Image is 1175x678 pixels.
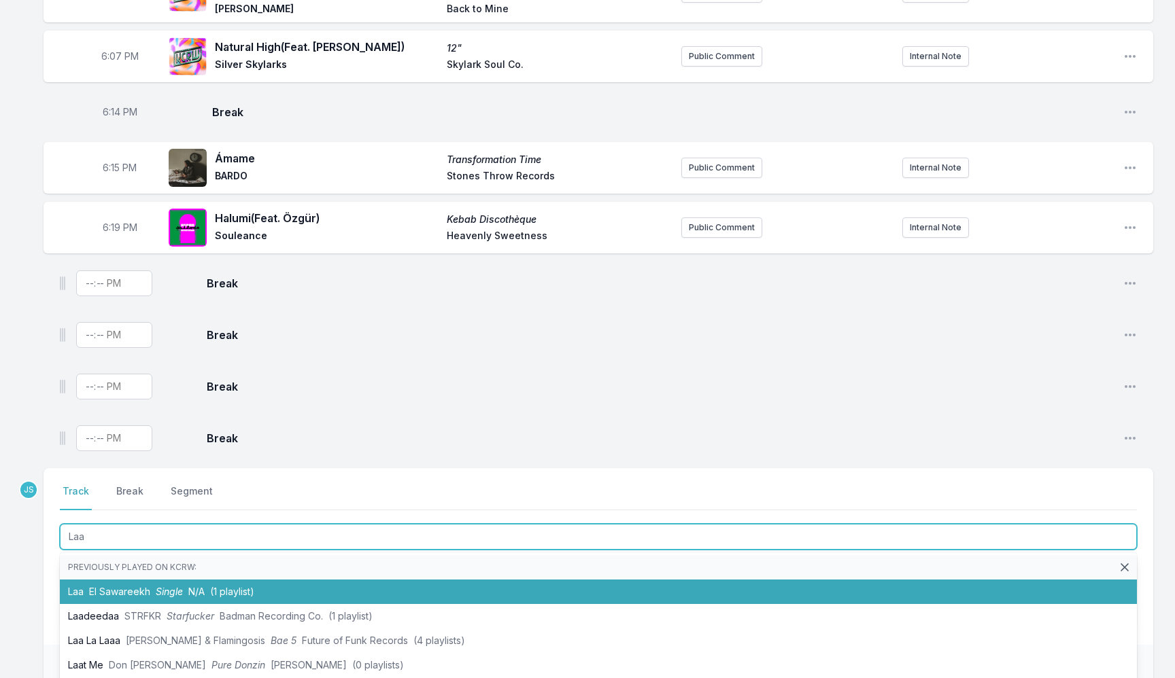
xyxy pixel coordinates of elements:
[902,158,969,178] button: Internal Note
[207,378,1112,395] span: Break
[681,217,762,238] button: Public Comment
[215,2,439,18] span: [PERSON_NAME]
[76,270,152,296] input: Timestamp
[902,217,969,238] button: Internal Note
[60,484,92,510] button: Track
[207,327,1112,343] span: Break
[169,149,207,187] img: Transformation Time
[1123,380,1137,393] button: Open playlist item options
[447,2,670,18] span: Back to Mine
[60,276,65,290] img: Drag Handle
[76,374,152,399] input: Timestamp
[681,46,762,67] button: Public Comment
[302,635,408,646] span: Future of Funk Records
[447,41,670,55] span: 12"
[328,610,373,622] span: (1 playlist)
[60,579,1137,604] li: Laa
[215,229,439,245] span: Souleance
[215,210,439,226] span: Halumi (Feat. Özgür)
[103,221,137,234] span: Timestamp
[60,628,1137,653] li: Laa La Laaa
[60,380,65,393] img: Drag Handle
[210,586,254,597] span: (1 playlist)
[902,46,969,67] button: Internal Note
[271,635,296,646] span: Bae 5
[215,150,439,166] span: Ámame
[207,275,1112,291] span: Break
[207,430,1112,446] span: Break
[169,37,207,75] img: 12"
[76,425,152,451] input: Timestamp
[447,169,670,185] span: Stones Throw Records
[212,104,1112,120] span: Break
[60,653,1137,677] li: Laat Me
[215,58,439,74] span: Silver Skylarks
[60,328,65,342] img: Drag Handle
[1123,221,1137,234] button: Open playlist item options
[215,39,439,55] span: Natural High (Feat. [PERSON_NAME])
[89,586,150,597] span: El Sawareekh
[215,169,439,185] span: BARDO
[124,610,161,622] span: STRFKR
[103,161,137,175] span: Timestamp
[169,209,207,247] img: Kebab Discothèque
[103,105,137,119] span: Timestamp
[681,158,762,178] button: Public Comment
[109,659,206,671] span: Don [PERSON_NAME]
[1123,50,1137,63] button: Open playlist item options
[156,586,183,597] span: Single
[447,213,670,226] span: Kebab Discothèque
[114,484,146,510] button: Break
[1123,105,1137,119] button: Open playlist item options
[271,659,347,671] span: [PERSON_NAME]
[188,586,205,597] span: N/A
[1123,161,1137,175] button: Open playlist item options
[447,153,670,166] span: Transformation Time
[101,50,139,63] span: Timestamp
[168,484,216,510] button: Segment
[447,229,670,245] span: Heavenly Sweetness
[1123,328,1137,342] button: Open playlist item options
[413,635,465,646] span: (4 playlists)
[126,635,265,646] span: [PERSON_NAME] & Flamingosis
[352,659,404,671] span: (0 playlists)
[211,659,265,671] span: Pure Donzin
[60,431,65,445] img: Drag Handle
[447,58,670,74] span: Skylark Soul Co.
[1123,276,1137,290] button: Open playlist item options
[220,610,323,622] span: Badman Recording Co.
[19,480,38,499] p: Jeremy Sole
[60,555,1137,579] li: Previously played on KCRW:
[167,610,214,622] span: Starfucker
[1123,431,1137,445] button: Open playlist item options
[60,604,1137,628] li: Laadeedaa
[60,524,1137,550] input: Track Title
[76,322,152,348] input: Timestamp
